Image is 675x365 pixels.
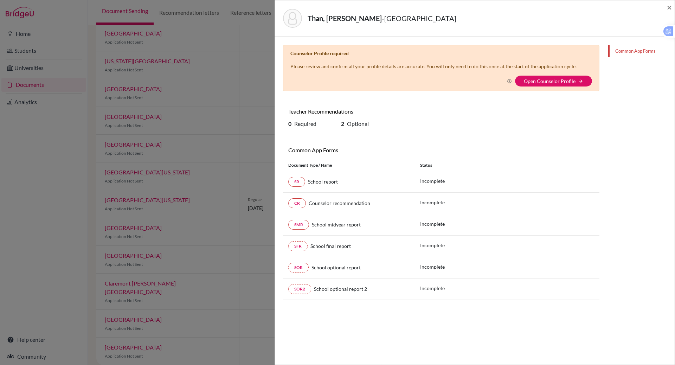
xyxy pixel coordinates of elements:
[420,177,445,185] p: Incomplete
[288,263,309,273] a: SOR
[288,241,308,251] a: SFR
[347,120,369,127] span: Optional
[415,162,599,168] div: Status
[420,199,445,206] p: Incomplete
[308,179,338,185] span: School report
[312,222,361,228] span: School midyear report
[290,63,577,70] p: Please review and confirm all your profile details are accurate. You will only need to do this on...
[420,242,445,249] p: Incomplete
[314,286,367,292] span: School optional report 2
[515,76,592,87] button: Open Counselor Profilearrow_forward
[294,120,316,127] span: Required
[420,220,445,228] p: Incomplete
[420,263,445,270] p: Incomplete
[382,14,456,23] span: - [GEOGRAPHIC_DATA]
[420,284,445,292] p: Incomplete
[288,284,311,294] a: SOR2
[308,14,382,23] strong: Than, [PERSON_NAME]
[288,198,306,208] a: CR
[288,120,291,127] b: 0
[288,177,305,187] a: SR
[667,3,672,12] button: Close
[608,45,675,57] a: Common App Forms
[524,78,576,84] a: Open Counselor Profile
[309,200,370,206] span: Counselor recommendation
[288,220,309,230] a: SMR
[578,79,583,84] i: arrow_forward
[341,120,344,127] b: 2
[310,243,351,249] span: School final report
[283,162,415,168] div: Document Type / Name
[311,264,361,270] span: School optional report
[290,50,349,56] b: Counselor Profile required
[667,2,672,12] span: ×
[288,147,436,153] h6: Common App Forms
[288,108,436,115] h6: Teacher Recommendations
